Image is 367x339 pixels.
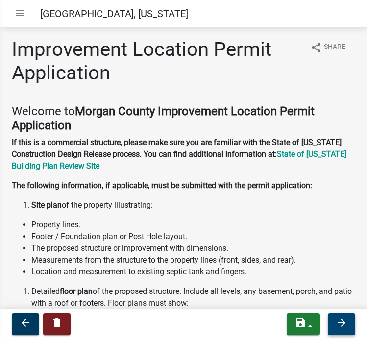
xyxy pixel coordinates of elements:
[31,266,355,278] li: Location and measurement to existing septic tank and fingers.
[12,104,315,132] strong: Morgan County Improvement Location Permit Application
[20,317,31,329] i: arrow_back
[8,5,32,23] button: menu
[31,286,355,309] li: Detailed of the proposed structure. Include all levels, any basement, porch, and patio with a roo...
[60,287,93,296] strong: floor plan
[12,38,302,85] h1: Improvement Location Permit Application
[310,42,322,53] i: share
[40,4,188,24] a: [GEOGRAPHIC_DATA], [US_STATE]
[12,104,355,133] h4: Welcome to
[12,138,342,159] strong: If this is a commercial structure, please make sure you are familiar with the State of [US_STATE]...
[51,317,63,329] i: delete
[324,42,345,53] span: Share
[328,313,355,335] button: arrow_forward
[43,313,71,335] button: delete
[31,254,355,266] li: Measurements from the structure to the property lines (front, sides, and rear).
[31,200,62,210] strong: Site plan
[294,317,306,329] i: save
[12,181,312,190] strong: The following information, if applicable, must be submitted with the permit application:
[12,149,346,170] a: State of [US_STATE] Building Plan Review Site
[12,313,39,335] button: arrow_back
[14,7,26,19] i: menu
[336,317,347,329] i: arrow_forward
[31,242,355,254] li: The proposed structure or improvement with dimensions.
[31,199,355,211] li: of the property illustrating:
[302,38,353,57] button: shareShare
[287,313,320,335] button: save
[31,231,355,242] li: Footer / Foundation plan or Post Hole layout.
[31,219,355,231] li: Property lines.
